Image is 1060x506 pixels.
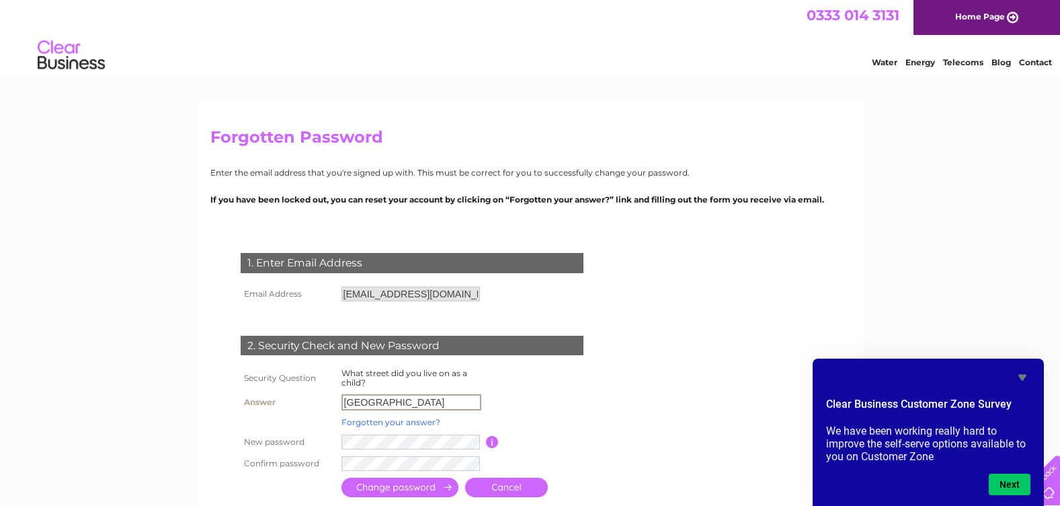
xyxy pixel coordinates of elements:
th: New password [237,431,338,453]
p: Enter the email address that you're signed up with. This must be correct for you to successfully ... [210,166,850,179]
a: Blog [991,57,1011,67]
a: Cancel [465,478,548,497]
a: Water [872,57,897,67]
a: Energy [905,57,935,67]
p: We have been working really hard to improve the self-serve options available to you on Customer Zone [826,425,1030,463]
div: Clear Business is a trading name of Verastar Limited (registered in [GEOGRAPHIC_DATA] No. 3667643... [213,7,848,65]
input: Submit [341,478,458,497]
div: Clear Business Customer Zone Survey [826,369,1030,495]
th: Answer [237,391,338,414]
a: Telecoms [943,57,983,67]
button: Hide survey [1014,369,1030,386]
div: 2. Security Check and New Password [241,336,583,356]
th: Confirm password [237,453,338,474]
a: 0333 014 3131 [807,7,899,24]
img: logo.png [37,35,106,76]
h2: Forgotten Password [210,128,850,153]
button: Next question [989,474,1030,495]
h2: Clear Business Customer Zone Survey [826,396,1030,419]
p: If you have been locked out, you can reset your account by clicking on “Forgotten your answer?” l... [210,193,850,206]
input: Information [486,436,499,448]
th: Security Question [237,365,338,391]
a: Contact [1019,57,1052,67]
th: Email Address [237,283,338,305]
label: What street did you live on as a child? [341,368,467,388]
a: Forgotten your answer? [341,417,440,427]
div: 1. Enter Email Address [241,253,583,273]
